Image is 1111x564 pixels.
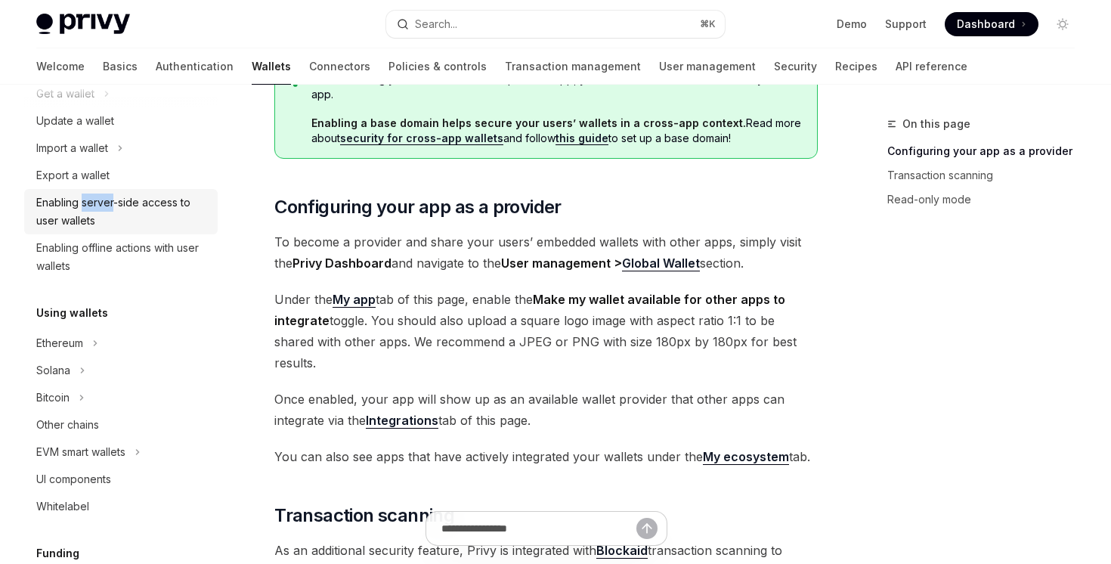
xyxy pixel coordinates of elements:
div: UI components [36,470,111,488]
div: Solana [36,361,70,380]
div: Bitcoin [36,389,70,407]
a: Welcome [36,48,85,85]
a: My app [333,292,376,308]
a: Dashboard [945,12,1038,36]
span: To become a provider and share your users’ embedded wallets with other apps, simply visit the and... [274,231,818,274]
strong: Privy Dashboard [292,256,391,271]
a: Transaction scanning [887,163,1087,187]
span: Once enabled, your app will show up as an available wallet provider that other apps can integrate... [274,389,818,431]
a: Policies & controls [388,48,487,85]
a: Read-only mode [887,187,1087,212]
span: Read more about and follow to set up a base domain! [311,116,802,146]
a: Basics [103,48,138,85]
a: Demo [837,17,867,32]
span: Configuring your app as a provider [274,195,562,219]
strong: Enabling a base domain helps secure your users’ wallets in a cross-app context. [311,116,746,129]
h5: Using wallets [36,304,108,322]
strong: User management > [501,256,700,271]
div: Export a wallet [36,166,110,184]
a: Recipes [835,48,877,85]
div: Whitelabel [36,497,89,516]
button: Search...⌘K [386,11,724,38]
button: Send message [636,518,658,539]
span: Dashboard [957,17,1015,32]
a: Wallets [252,48,291,85]
a: Authentication [156,48,234,85]
a: Support [885,17,927,32]
span: Transaction scanning [274,504,454,528]
a: Integrations [366,413,438,429]
a: Connectors [309,48,370,85]
a: this guide [555,132,608,145]
a: security for cross-app wallets [340,132,503,145]
a: API reference [896,48,967,85]
span: Before sharing your users’ wallets as a provider app, you must enable a for your app. [311,72,802,102]
strong: Make my wallet available for other apps to integrate [274,292,785,328]
a: Whitelabel [24,493,218,520]
span: Under the tab of this page, enable the toggle. You should also upload a square logo image with as... [274,289,818,373]
a: Global Wallet [622,256,700,271]
button: Toggle dark mode [1051,12,1075,36]
div: Update a wallet [36,112,114,130]
a: Other chains [24,411,218,438]
div: Ethereum [36,334,83,352]
strong: My app [333,292,376,307]
a: Enabling server-side access to user wallets [24,189,218,234]
span: On this page [902,115,970,133]
div: Enabling offline actions with user wallets [36,239,209,275]
div: Other chains [36,416,99,434]
strong: My ecosystem [703,449,789,464]
div: Enabling server-side access to user wallets [36,194,209,230]
a: User management [659,48,756,85]
div: Search... [415,15,457,33]
a: UI components [24,466,218,493]
a: My ecosystem [703,449,789,465]
div: EVM smart wallets [36,443,125,461]
a: Enabling offline actions with user wallets [24,234,218,280]
h5: Funding [36,544,79,562]
a: Update a wallet [24,107,218,135]
div: Import a wallet [36,139,108,157]
span: ⌘ K [700,18,716,30]
a: Export a wallet [24,162,218,189]
a: Transaction management [505,48,641,85]
img: light logo [36,14,130,35]
span: You can also see apps that have actively integrated your wallets under the tab. [274,446,818,467]
a: Configuring your app as a provider [887,139,1087,163]
a: Security [774,48,817,85]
